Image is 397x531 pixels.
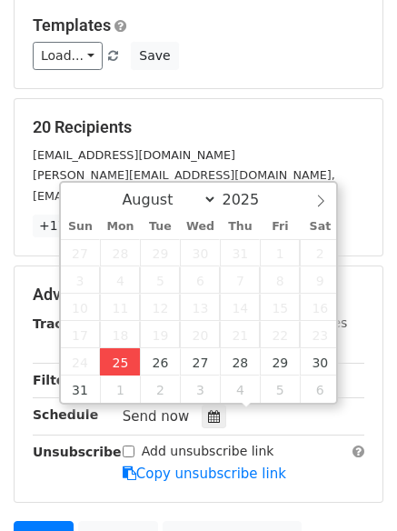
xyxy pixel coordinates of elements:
span: July 31, 2025 [220,239,260,266]
span: Tue [140,221,180,233]
strong: Unsubscribe [33,445,122,459]
span: August 30, 2025 [300,348,340,376]
a: +17 more [33,215,109,237]
span: August 20, 2025 [180,321,220,348]
span: August 6, 2025 [180,266,220,294]
small: [EMAIL_ADDRESS][DOMAIN_NAME] [33,189,235,203]
span: August 24, 2025 [61,348,101,376]
small: [EMAIL_ADDRESS][DOMAIN_NAME] [33,148,235,162]
span: August 14, 2025 [220,294,260,321]
span: Sat [300,221,340,233]
span: August 16, 2025 [300,294,340,321]
span: Wed [180,221,220,233]
label: Add unsubscribe link [142,442,274,461]
span: July 30, 2025 [180,239,220,266]
span: September 3, 2025 [180,376,220,403]
span: September 5, 2025 [260,376,300,403]
span: August 12, 2025 [140,294,180,321]
input: Year [217,191,283,208]
span: August 13, 2025 [180,294,220,321]
span: August 7, 2025 [220,266,260,294]
span: Mon [100,221,140,233]
span: August 4, 2025 [100,266,140,294]
strong: Schedule [33,407,98,422]
span: August 26, 2025 [140,348,180,376]
span: Fri [260,221,300,233]
span: August 17, 2025 [61,321,101,348]
span: August 15, 2025 [260,294,300,321]
strong: Filters [33,373,79,387]
span: August 1, 2025 [260,239,300,266]
span: August 5, 2025 [140,266,180,294]
small: [PERSON_NAME][EMAIL_ADDRESS][DOMAIN_NAME], [33,168,335,182]
span: September 2, 2025 [140,376,180,403]
span: August 28, 2025 [220,348,260,376]
span: August 27, 2025 [180,348,220,376]
span: September 1, 2025 [100,376,140,403]
span: August 21, 2025 [220,321,260,348]
iframe: Chat Widget [306,444,397,531]
span: August 3, 2025 [61,266,101,294]
span: August 8, 2025 [260,266,300,294]
button: Save [131,42,178,70]
span: August 29, 2025 [260,348,300,376]
span: August 2, 2025 [300,239,340,266]
span: August 23, 2025 [300,321,340,348]
h5: 20 Recipients [33,117,364,137]
span: Thu [220,221,260,233]
strong: Tracking [33,316,94,331]
span: Sun [61,221,101,233]
span: Send now [123,408,190,425]
a: Templates [33,15,111,35]
span: July 28, 2025 [100,239,140,266]
span: August 22, 2025 [260,321,300,348]
h5: Advanced [33,285,364,305]
span: August 19, 2025 [140,321,180,348]
span: July 27, 2025 [61,239,101,266]
span: September 6, 2025 [300,376,340,403]
span: August 25, 2025 [100,348,140,376]
a: Copy unsubscribe link [123,466,286,482]
a: Load... [33,42,103,70]
span: August 31, 2025 [61,376,101,403]
span: August 18, 2025 [100,321,140,348]
span: July 29, 2025 [140,239,180,266]
span: August 9, 2025 [300,266,340,294]
span: August 11, 2025 [100,294,140,321]
span: September 4, 2025 [220,376,260,403]
span: August 10, 2025 [61,294,101,321]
